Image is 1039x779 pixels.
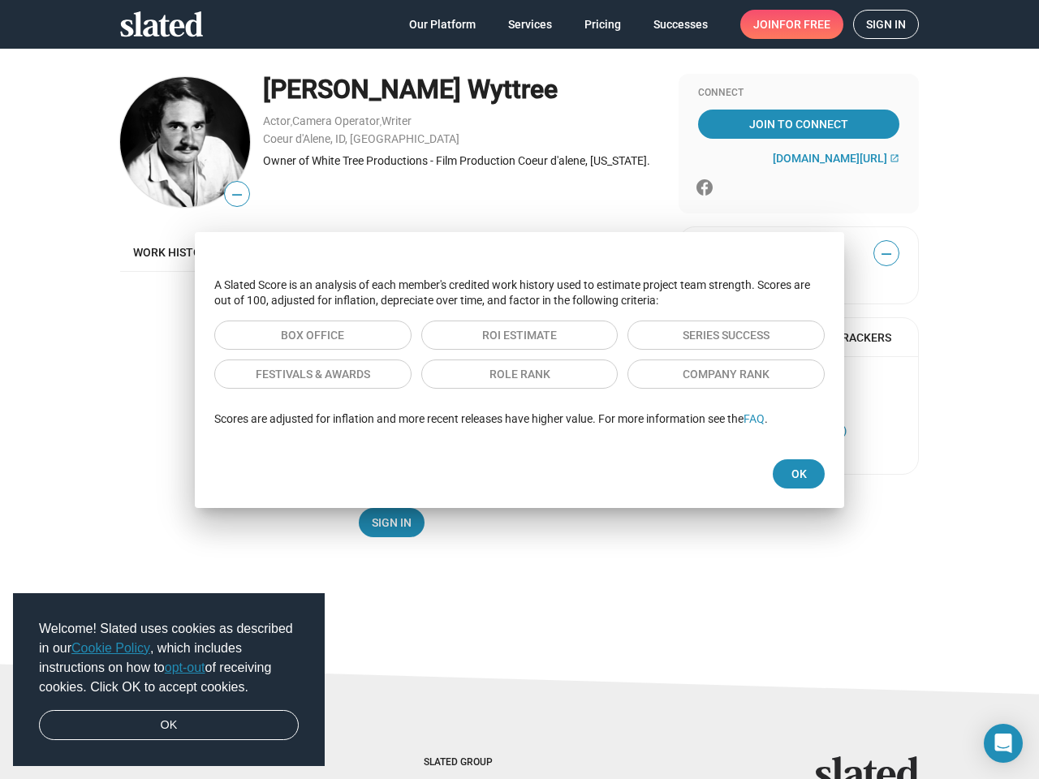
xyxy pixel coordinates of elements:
[786,459,812,488] span: Ok
[71,641,150,655] a: Cookie Policy
[214,411,825,427] p: Scores are adjusted for inflation and more recent releases have higher value. For more informatio...
[214,278,825,308] p: A Slated Score is an analysis of each member's credited work history used to estimate project tea...
[434,360,606,388] span: Role Rank
[421,359,619,389] button: Role Rank
[627,359,825,389] button: Company Rank
[434,321,606,349] span: ROI Estimate
[744,412,765,425] a: FAQ
[640,321,812,349] span: Series Success
[227,321,399,349] span: Box Office
[227,360,399,388] span: Festivals & Awards
[627,321,825,350] button: Series Success
[640,360,812,388] span: Company Rank
[13,593,325,767] div: cookieconsent
[39,619,299,697] span: Welcome! Slated uses cookies as described in our , which includes instructions on how to of recei...
[421,321,619,350] button: ROI Estimate
[816,254,835,273] mat-icon: close
[39,710,299,741] a: dismiss cookie message
[773,459,825,488] button: Ok
[214,321,412,350] button: Box Office
[165,661,205,674] a: opt-out
[214,359,412,389] button: Festivals & Awards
